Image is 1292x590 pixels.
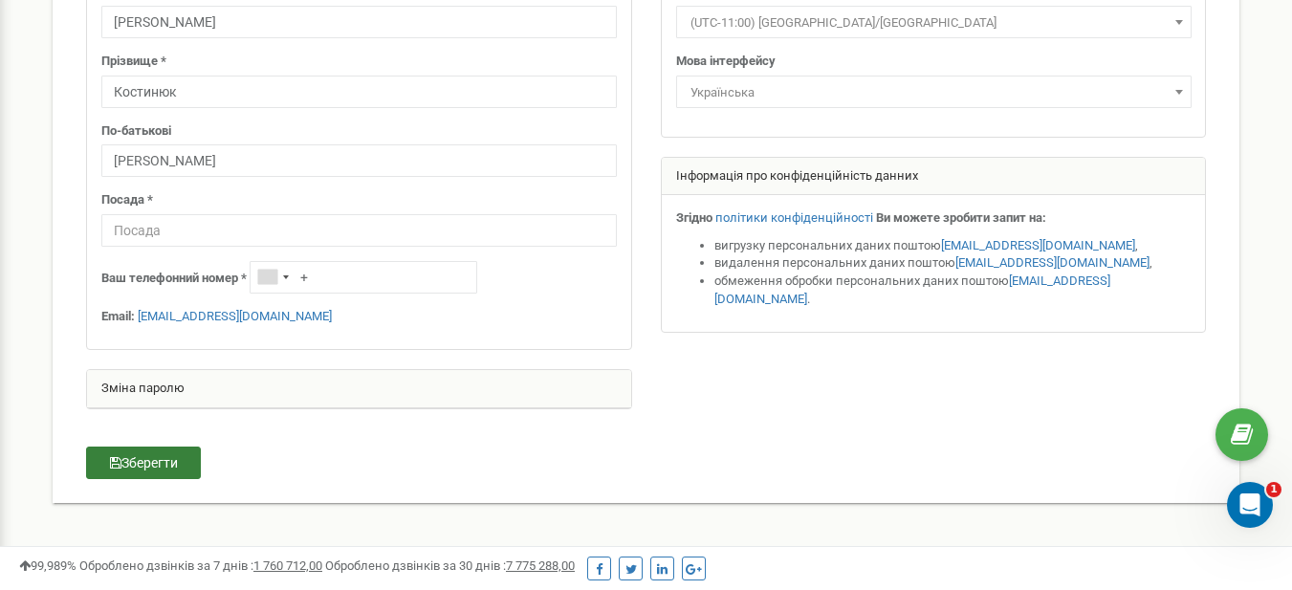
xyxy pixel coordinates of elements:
span: 99,989% [19,558,77,573]
label: Прізвище * [101,53,166,71]
a: політики конфіденційності [715,210,873,225]
label: Мова інтерфейсу [676,53,776,71]
label: По-батькові [101,122,171,141]
span: Оброблено дзвінків за 7 днів : [79,558,322,573]
span: 1 [1266,482,1281,497]
li: вигрузку персональних даних поштою , [714,237,1192,255]
input: Посада [101,214,617,247]
div: Telephone country code [251,262,295,293]
li: видалення персональних даних поштою , [714,254,1192,273]
iframe: Intercom live chat [1227,482,1273,528]
input: Ім'я [101,6,617,38]
label: Ваш телефонний номер * [101,270,247,288]
a: [EMAIL_ADDRESS][DOMAIN_NAME] [714,273,1110,306]
label: Посада * [101,191,153,209]
span: Оброблено дзвінків за 30 днів : [325,558,575,573]
span: (UTC-11:00) Pacific/Midway [676,6,1192,38]
a: [EMAIL_ADDRESS][DOMAIN_NAME] [955,255,1150,270]
input: +1-800-555-55-55 [250,261,477,294]
u: 1 760 712,00 [253,558,322,573]
a: [EMAIL_ADDRESS][DOMAIN_NAME] [138,309,332,323]
div: Інформація про конфіденційність данних [662,158,1206,196]
button: Зберегти [86,447,201,479]
input: Прізвище [101,76,617,108]
input: По-батькові [101,144,617,177]
u: 7 775 288,00 [506,558,575,573]
span: Українська [683,79,1185,106]
li: обмеження обробки персональних даних поштою . [714,273,1192,308]
strong: Згідно [676,210,712,225]
strong: Email: [101,309,135,323]
strong: Ви можете зробити запит на: [876,210,1046,225]
a: [EMAIL_ADDRESS][DOMAIN_NAME] [941,238,1135,252]
span: Українська [676,76,1192,108]
div: Зміна паролю [87,370,631,408]
span: (UTC-11:00) Pacific/Midway [683,10,1185,36]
